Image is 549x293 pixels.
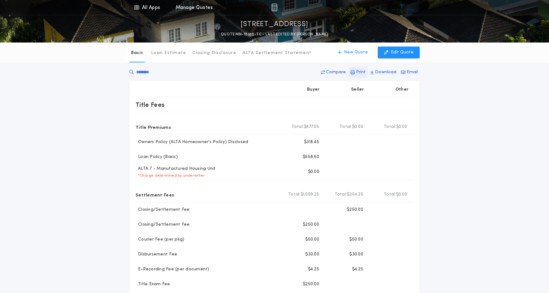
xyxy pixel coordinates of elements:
[136,281,170,287] p: Title Exam Fee
[352,266,363,273] p: $4.25
[136,222,190,228] p: Closing/Settlement Fee
[271,4,277,11] img: img
[347,207,363,213] p: $250.00
[136,251,177,258] p: Disbursement Fee
[136,154,178,160] p: Loan Policy (Basic)
[396,124,407,130] span: $0.00
[368,67,398,78] button: Download
[305,251,319,258] p: $30.00
[221,31,328,38] p: QUOTE MN-10360-TC - LAST EDITED BY [PERSON_NAME]
[292,124,304,130] b: Total:
[356,69,366,75] p: Print
[395,87,408,93] p: Other
[349,237,363,243] p: $50.00
[308,266,319,273] p: $4.25
[319,67,348,78] button: Compare
[303,281,319,287] p: $250.00
[151,50,186,56] p: Loan Estimate
[136,266,209,273] p: E-Recording Fee (per document)
[243,50,311,56] p: ALTA Settlement Statement
[303,222,319,228] p: $250.00
[335,192,347,198] b: Total:
[384,192,396,198] b: Total:
[351,87,364,93] p: Seller
[304,139,319,145] p: $318.45
[136,237,184,243] p: Courier Fee (per pkg)
[391,4,414,11] img: vs-icon
[375,69,396,75] p: Download
[340,124,352,130] b: Total:
[352,124,363,130] span: $0.00
[304,124,319,130] span: $877.05
[378,47,420,58] button: Edit Quote
[131,50,143,56] p: Basic
[301,192,319,198] span: $1,059.25
[349,251,363,258] p: $30.00
[384,124,396,130] b: Total:
[136,100,165,110] p: Title Fees
[396,192,407,198] span: $0.00
[332,47,374,58] button: New Quote
[136,166,216,172] p: ALTA 7 - Manufactured Housing Unit
[241,20,308,29] p: [STREET_ADDRESS]
[326,69,346,75] p: Compare
[349,67,368,78] button: Print
[344,49,368,56] p: New Quote
[288,192,301,198] b: Total:
[136,190,174,200] p: Settlement Fees
[307,87,319,93] p: Buyer
[136,207,190,213] p: Closing/Settlement Fee
[136,139,248,145] p: Owners Policy (ALTA Homeowner's Policy) Disclosed
[407,69,418,75] p: Email
[308,169,319,175] p: $0.00
[391,49,413,56] p: Edit Quote
[303,154,319,160] p: $558.60
[192,50,236,56] p: Closing Disclosure
[305,237,319,243] p: $50.00
[399,67,420,78] button: Email
[136,173,205,178] p: * Charge determined by underwriter
[136,122,171,132] p: Title Premiums
[347,192,363,198] span: $364.25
